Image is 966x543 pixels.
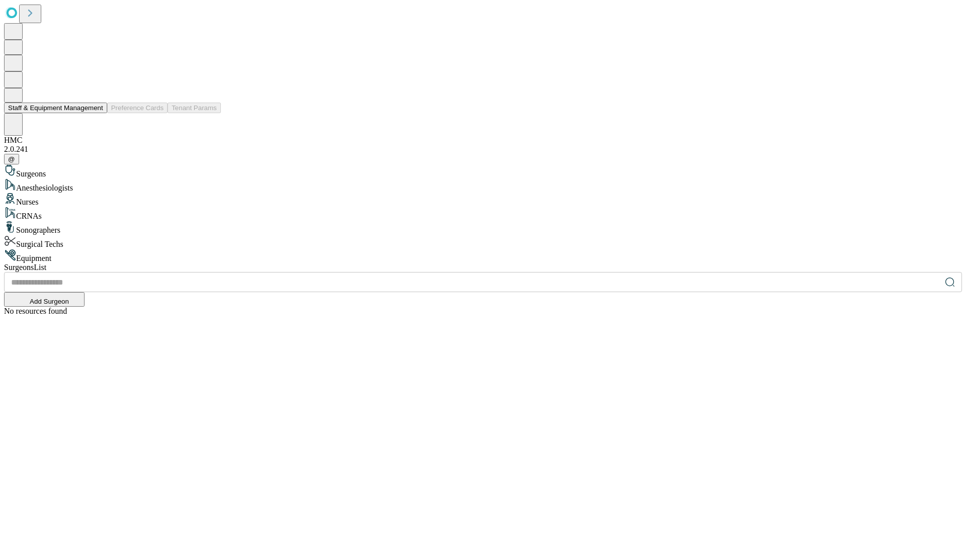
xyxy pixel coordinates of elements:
[4,145,962,154] div: 2.0.241
[4,178,962,193] div: Anesthesiologists
[4,154,19,164] button: @
[4,292,85,307] button: Add Surgeon
[4,103,107,113] button: Staff & Equipment Management
[4,207,962,221] div: CRNAs
[4,136,962,145] div: HMC
[8,155,15,163] span: @
[4,235,962,249] div: Surgical Techs
[4,263,962,272] div: Surgeons List
[4,249,962,263] div: Equipment
[4,307,962,316] div: No resources found
[4,221,962,235] div: Sonographers
[4,193,962,207] div: Nurses
[107,103,168,113] button: Preference Cards
[168,103,221,113] button: Tenant Params
[4,164,962,178] div: Surgeons
[30,298,69,305] span: Add Surgeon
